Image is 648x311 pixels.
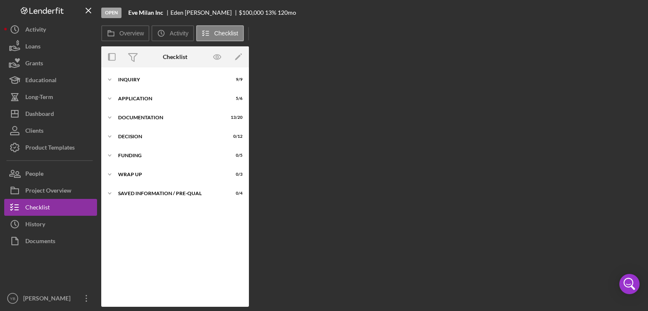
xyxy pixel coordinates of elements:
[25,55,43,74] div: Grants
[227,172,243,177] div: 0 / 3
[101,25,149,41] button: Overview
[239,9,264,16] span: $100,000
[118,96,221,101] div: Application
[619,274,640,294] div: Open Intercom Messenger
[25,165,43,184] div: People
[25,182,71,201] div: Project Overview
[118,115,221,120] div: Documentation
[25,88,53,107] div: Long-Term
[128,9,163,16] b: Eve Milan Inc
[227,77,243,82] div: 9 / 9
[118,172,221,177] div: Wrap up
[4,21,97,38] button: Activity
[4,105,97,122] button: Dashboard
[4,72,97,88] button: Educational
[227,153,243,158] div: 0 / 5
[118,77,221,82] div: Inquiry
[25,139,75,158] div: Product Templates
[118,191,221,196] div: Saved Information / Pre-Qual
[119,30,144,37] label: Overview
[118,153,221,158] div: Funding
[227,96,243,101] div: 5 / 6
[21,290,76,309] div: [PERSON_NAME]
[265,9,276,16] div: 13 %
[196,25,244,41] button: Checklist
[4,290,97,307] button: YB[PERSON_NAME]
[4,38,97,55] button: Loans
[10,296,16,301] text: YB
[4,216,97,233] button: History
[25,233,55,252] div: Documents
[170,9,239,16] div: Eden [PERSON_NAME]
[4,199,97,216] button: Checklist
[118,134,221,139] div: Decision
[227,191,243,196] div: 0 / 4
[227,134,243,139] div: 0 / 12
[278,9,296,16] div: 120 mo
[170,30,188,37] label: Activity
[25,21,46,40] div: Activity
[4,139,97,156] button: Product Templates
[101,8,121,18] div: Open
[25,199,50,218] div: Checklist
[25,122,43,141] div: Clients
[4,182,97,199] button: Project Overview
[4,55,97,72] button: Grants
[25,105,54,124] div: Dashboard
[214,30,238,37] label: Checklist
[25,216,45,235] div: History
[4,233,97,249] button: Documents
[4,122,97,139] button: Clients
[4,88,97,105] button: Long-Term
[163,54,187,60] div: Checklist
[4,165,97,182] button: People
[227,115,243,120] div: 13 / 20
[151,25,194,41] button: Activity
[25,72,57,91] div: Educational
[25,38,40,57] div: Loans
